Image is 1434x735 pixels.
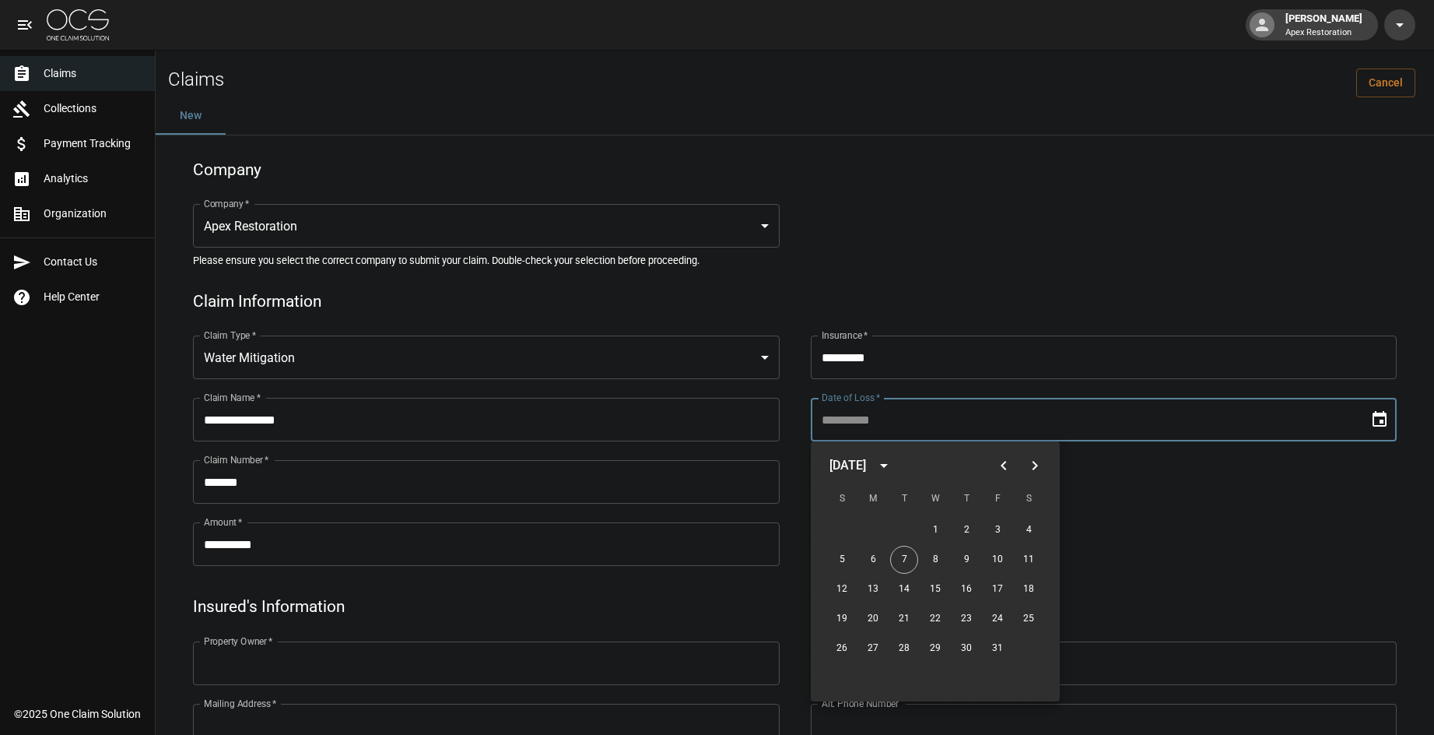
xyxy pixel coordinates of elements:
[871,452,897,479] button: calendar view is open, switch to year view
[9,9,40,40] button: open drawer
[921,605,949,633] button: 22
[14,706,141,722] div: © 2025 One Claim Solution
[193,254,1397,267] h5: Please ensure you select the correct company to submit your claim. Double-check your selection be...
[952,546,980,574] button: 9
[890,635,918,663] button: 28
[44,206,142,222] span: Organization
[828,605,856,633] button: 19
[828,575,856,603] button: 12
[983,605,1012,633] button: 24
[983,484,1012,515] span: Friday
[822,697,899,710] label: Alt. Phone Number
[1015,546,1043,574] button: 11
[828,635,856,663] button: 26
[983,575,1012,603] button: 17
[921,635,949,663] button: 29
[44,254,142,270] span: Contact Us
[890,484,918,515] span: Tuesday
[859,484,887,515] span: Monday
[44,135,142,152] span: Payment Tracking
[921,516,949,544] button: 1
[822,329,868,342] label: Insurance
[983,635,1012,663] button: 31
[193,336,780,379] div: Water Mitigation
[204,635,273,648] label: Property Owner
[890,575,918,603] button: 14
[829,456,866,475] div: [DATE]
[168,69,224,91] h2: Claims
[193,204,780,248] div: Apex Restoration
[983,546,1012,574] button: 10
[44,65,142,82] span: Claims
[44,100,142,117] span: Collections
[47,9,109,40] img: ocs-logo-white-transparent.png
[1019,450,1050,481] button: Next month
[859,605,887,633] button: 20
[952,484,980,515] span: Thursday
[828,546,856,574] button: 5
[1015,516,1043,544] button: 4
[822,391,880,404] label: Date of Loss
[44,289,142,305] span: Help Center
[859,635,887,663] button: 27
[204,697,276,710] label: Mailing Address
[952,605,980,633] button: 23
[204,197,250,210] label: Company
[859,546,887,574] button: 6
[1285,26,1362,40] p: Apex Restoration
[890,546,918,574] button: 7
[952,635,980,663] button: 30
[204,453,268,466] label: Claim Number
[156,97,1434,135] div: dynamic tabs
[988,450,1019,481] button: Previous month
[1279,11,1369,39] div: [PERSON_NAME]
[1364,404,1395,435] button: Choose date
[204,329,256,342] label: Claim Type
[156,97,226,135] button: New
[983,516,1012,544] button: 3
[44,171,142,187] span: Analytics
[1015,605,1043,633] button: 25
[952,516,980,544] button: 2
[921,484,949,515] span: Wednesday
[921,546,949,574] button: 8
[1015,575,1043,603] button: 18
[204,515,243,529] label: Amount
[1015,484,1043,515] span: Saturday
[921,575,949,603] button: 15
[859,575,887,603] button: 13
[890,605,918,633] button: 21
[828,484,856,515] span: Sunday
[204,391,261,404] label: Claim Name
[952,575,980,603] button: 16
[1356,69,1415,97] a: Cancel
